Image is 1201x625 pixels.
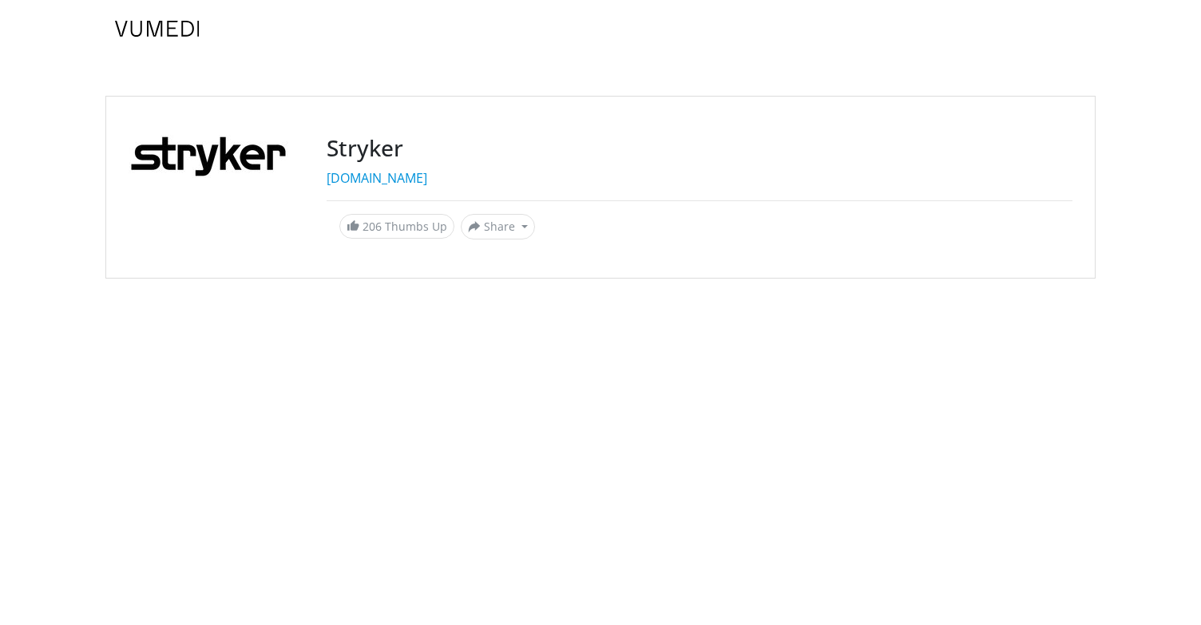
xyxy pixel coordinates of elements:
[461,214,535,239] button: Share
[115,21,200,37] img: VuMedi Logo
[327,169,427,187] a: [DOMAIN_NAME]
[339,214,454,239] a: 206 Thumbs Up
[363,219,382,234] span: 206
[327,135,1072,162] h3: Stryker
